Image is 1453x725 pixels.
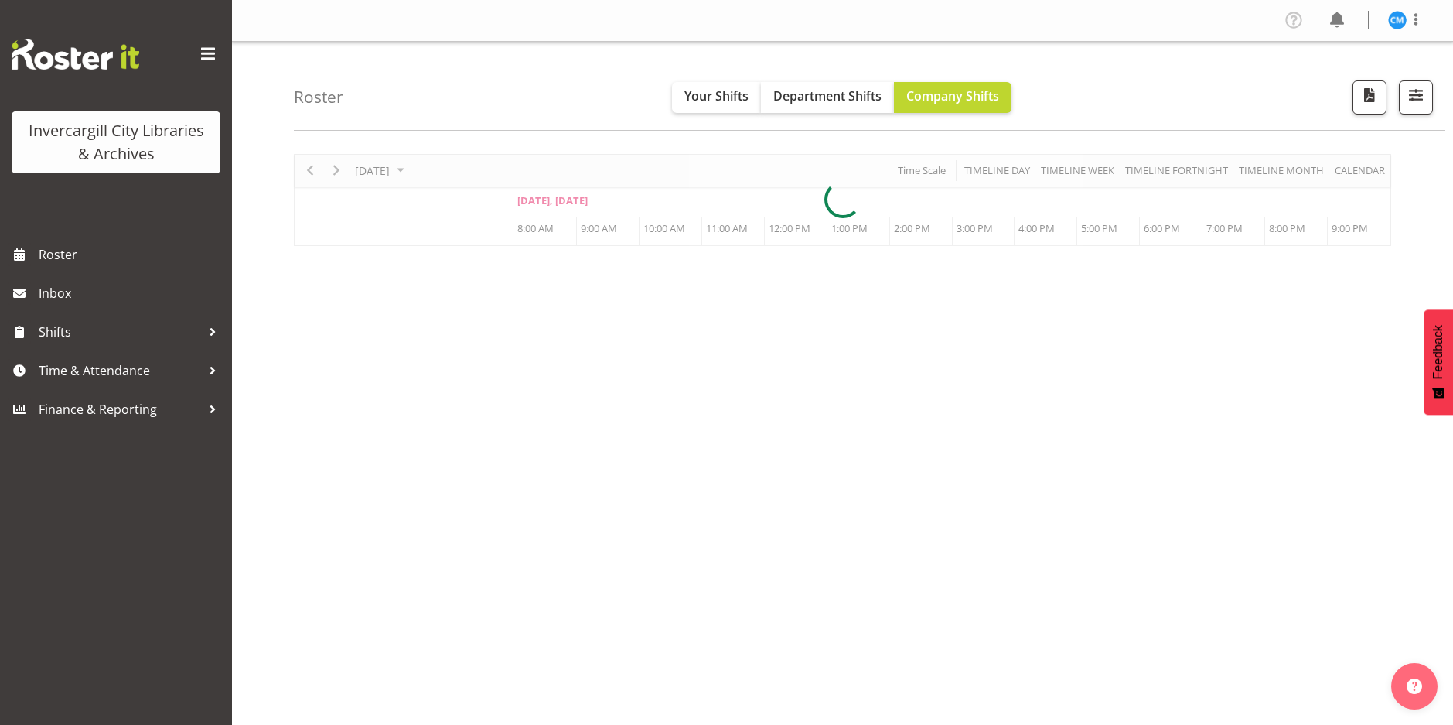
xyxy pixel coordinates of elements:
[672,82,761,113] button: Your Shifts
[761,82,894,113] button: Department Shifts
[39,359,201,382] span: Time & Attendance
[39,320,201,344] span: Shifts
[906,87,999,104] span: Company Shifts
[773,87,882,104] span: Department Shifts
[1431,325,1445,379] span: Feedback
[1352,80,1386,115] button: Download a PDF of the roster for the current day
[894,82,1011,113] button: Company Shifts
[39,243,224,266] span: Roster
[1388,11,1407,29] img: cindy-mulrooney11660.jpg
[1407,679,1422,694] img: help-xxl-2.png
[1399,80,1433,115] button: Filter Shifts
[294,88,343,106] h4: Roster
[684,87,749,104] span: Your Shifts
[1424,309,1453,415] button: Feedback - Show survey
[39,282,224,305] span: Inbox
[27,119,205,166] div: Invercargill City Libraries & Archives
[12,39,139,70] img: Rosterit website logo
[39,398,201,421] span: Finance & Reporting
